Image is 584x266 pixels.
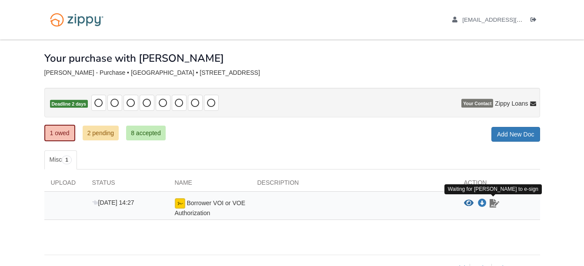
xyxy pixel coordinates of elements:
[464,199,474,208] button: View Borrower VOI or VOE Authorization
[491,127,540,142] a: Add New Doc
[489,198,500,209] a: Waiting for your co-borrower to e-sign
[495,99,528,108] span: Zippy Loans
[531,17,540,25] a: Log out
[462,17,562,23] span: brianb3582@gmail.com
[44,150,77,170] a: Misc
[86,178,168,191] div: Status
[44,178,86,191] div: Upload
[126,126,166,140] a: 8 accepted
[452,17,562,25] a: edit profile
[44,69,540,76] div: [PERSON_NAME] - Purchase • [GEOGRAPHIC_DATA] • [STREET_ADDRESS]
[83,126,119,140] a: 2 pending
[175,198,185,209] img: esign
[175,199,245,216] span: Borrower VOI or VOE Authorization
[62,156,72,164] span: 1
[251,178,457,191] div: Description
[44,125,75,141] a: 1 owed
[44,9,109,31] img: Logo
[44,53,224,64] h1: Your purchase with [PERSON_NAME]
[92,199,134,206] span: [DATE] 14:27
[168,178,251,191] div: Name
[478,200,487,207] a: Download Borrower VOI or VOE Authorization
[461,99,493,108] span: Your Contact
[457,178,540,191] div: Action
[444,184,542,194] div: Waiting for [PERSON_NAME] to e-sign
[50,100,88,108] span: Deadline 2 days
